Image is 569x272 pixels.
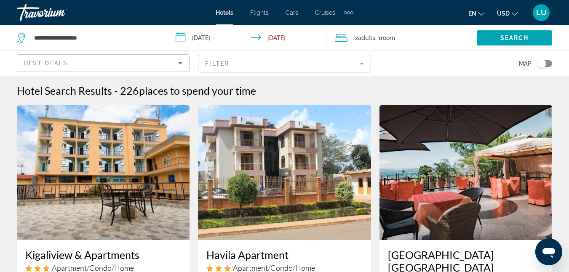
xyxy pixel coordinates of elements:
button: Search [477,30,552,45]
mat-select: Sort by [24,58,182,68]
img: Hotel image [17,105,190,240]
iframe: Button to launch messaging window [535,238,562,265]
button: Travelers: 2 adults, 0 children [326,25,477,51]
span: - [114,84,118,97]
button: Change language [468,7,484,19]
h1: Hotel Search Results [17,84,112,97]
button: Check-in date: Dec 22, 2025 Check-out date: Dec 24, 2025 [167,25,326,51]
a: Cruises [315,9,335,16]
a: Hotels [216,9,233,16]
a: Travorium [17,2,101,24]
span: USD [497,10,510,17]
span: Best Deals [24,60,68,67]
button: Toggle map [532,60,552,67]
span: Adults [358,35,375,41]
span: Map [519,58,532,69]
img: Hotel image [198,105,371,240]
button: Extra navigation items [344,6,353,19]
span: places to spend your time [139,84,256,97]
span: en [468,10,476,17]
a: Flights [250,9,269,16]
button: User Menu [530,4,552,21]
h2: 226 [120,84,256,97]
button: Filter [198,54,371,73]
span: LU [536,8,547,17]
span: Search [500,35,529,41]
a: Havila Apartment [206,248,362,261]
a: Kigaliview & Apartments [25,248,181,261]
span: , 1 [375,32,395,44]
span: 2 [355,32,375,44]
span: Room [381,35,395,41]
a: Cars [286,9,298,16]
img: Hotel image [379,105,552,240]
button: Change currency [497,7,518,19]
